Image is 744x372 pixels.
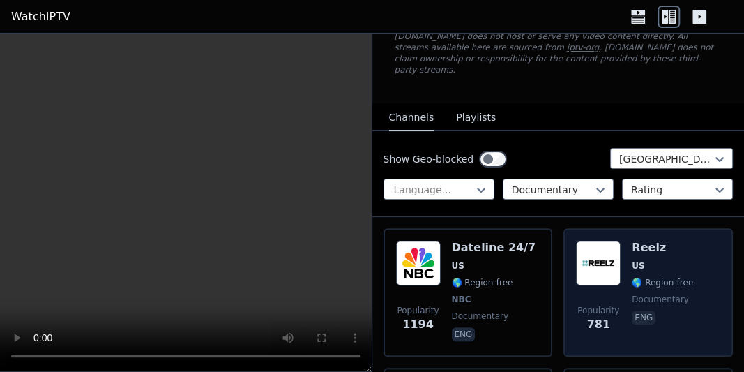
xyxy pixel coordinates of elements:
[452,294,471,305] span: NBC
[389,105,434,131] button: Channels
[402,316,434,333] span: 1194
[452,277,513,288] span: 🌎 Region-free
[452,311,509,322] span: documentary
[567,43,600,52] a: iptv-org
[577,305,619,316] span: Popularity
[452,327,476,341] p: eng
[452,241,536,255] h6: Dateline 24/7
[632,277,693,288] span: 🌎 Region-free
[632,294,689,305] span: documentary
[576,241,621,285] img: Reelz
[396,241,441,285] img: Dateline 24/7
[395,31,722,75] p: [DOMAIN_NAME] does not host or serve any video content directly. All streams available here are s...
[632,241,693,255] h6: Reelz
[632,260,644,271] span: US
[384,152,474,166] label: Show Geo-blocked
[452,260,464,271] span: US
[456,105,496,131] button: Playlists
[632,311,655,325] p: eng
[587,316,610,333] span: 781
[11,8,70,25] a: WatchIPTV
[397,305,439,316] span: Popularity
